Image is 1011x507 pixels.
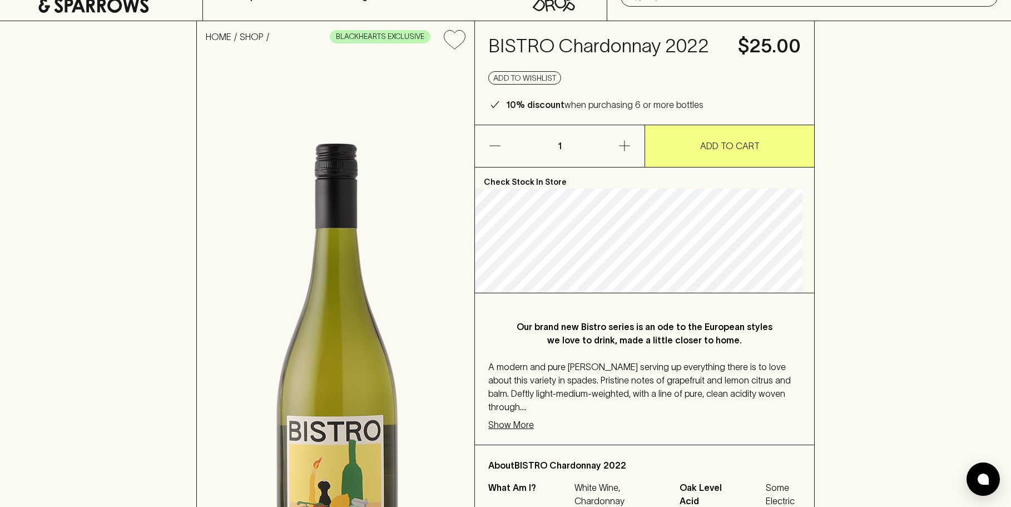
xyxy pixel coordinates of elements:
span: Oak Level [680,481,763,494]
span: Some [766,481,801,494]
p: Check Stock In Store [475,168,814,189]
p: Our brand new Bistro series is an ode to the European styles we love to drink, made a little clos... [511,320,779,347]
p: Show More [488,418,534,431]
p: ADD TO CART [700,139,760,152]
img: bubble-icon [978,474,989,485]
p: A modern and pure [PERSON_NAME] serving up everything there is to love about this variety in spad... [488,360,801,414]
h4: $25.00 [738,35,801,58]
a: SHOP [240,32,264,42]
p: when purchasing 6 or more bottles [506,98,703,111]
span: BLACKHEARTS EXCLUSIVE [330,31,430,42]
b: 10% discount [506,100,564,110]
p: 1 [547,125,573,167]
button: Add to wishlist [488,71,561,85]
a: HOME [206,32,231,42]
h4: BISTRO Chardonnay 2022 [488,35,725,58]
button: Add to wishlist [439,26,470,54]
button: ADD TO CART [645,125,814,167]
p: About BISTRO Chardonnay 2022 [488,459,801,472]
